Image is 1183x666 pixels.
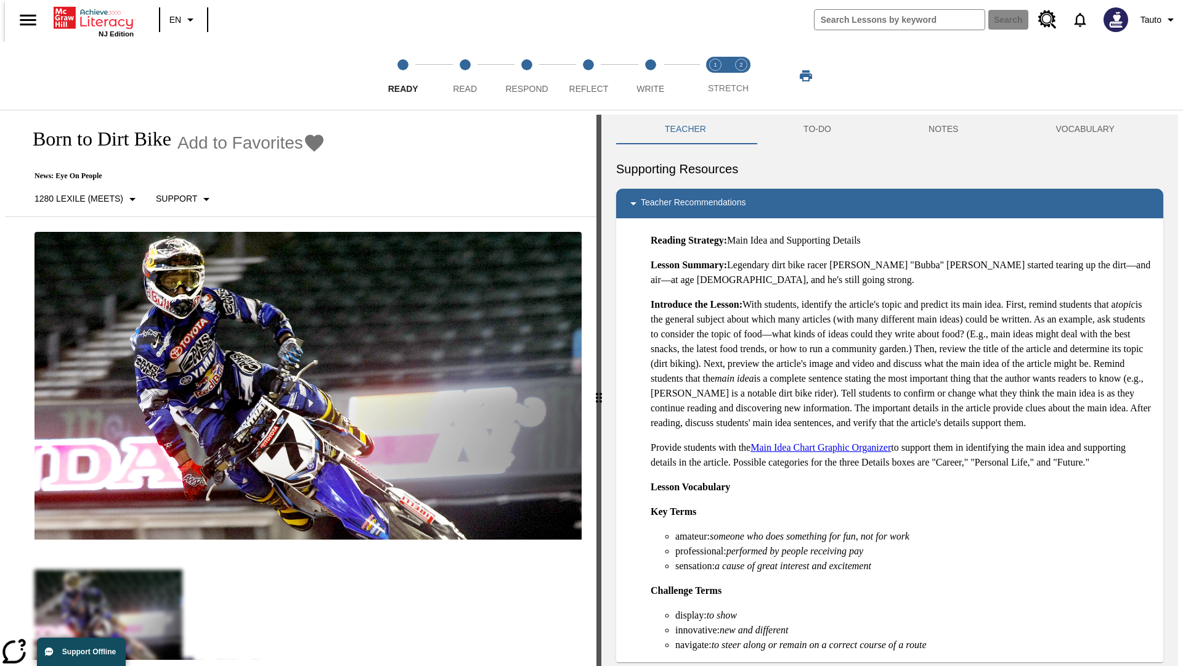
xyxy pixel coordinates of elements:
[755,115,880,144] button: TO-DO
[675,529,1153,544] li: amateur:
[1140,14,1161,27] span: Tauto
[713,62,717,68] text: 1
[601,115,1178,666] div: activity
[651,299,742,310] strong: Introduce the Lesson:
[675,608,1153,623] li: display:
[615,42,686,110] button: Write step 5 of 5
[1096,4,1136,36] button: Select a new avatar
[616,115,755,144] button: Teacher
[651,258,1153,287] p: Legendary dirt bike racer [PERSON_NAME] "Bubba" [PERSON_NAME] started tearing up the dirt—and air...
[651,233,1153,248] p: Main Idea and Supporting Details
[1136,9,1183,31] button: Profile/Settings
[169,14,181,27] span: EN
[616,189,1163,218] div: Teacher Recommendations
[388,84,418,94] span: Ready
[739,62,742,68] text: 2
[20,171,325,181] p: News: Eye On People
[37,638,126,666] button: Support Offline
[651,506,696,517] strong: Key Terms
[697,42,733,110] button: Stretch Read step 1 of 2
[20,128,171,150] h1: Born to Dirt Bike
[5,115,596,660] div: reading
[651,297,1153,430] p: With students, identify the article's topic and predict its main idea. First, remind students tha...
[30,188,145,210] button: Select Lexile, 1280 Lexile (Meets)
[569,84,609,94] span: Reflect
[1064,4,1096,36] a: Notifications
[651,440,1153,470] p: Provide students with the to support them in identifying the main idea and supporting details in ...
[715,373,754,384] em: main idea
[641,196,746,211] p: Teacher Recommendations
[553,42,624,110] button: Reflect step 4 of 5
[726,546,863,556] em: performed by people receiving pay
[1031,3,1064,36] a: Resource Center, Will open in new tab
[616,115,1163,144] div: Instructional Panel Tabs
[786,65,826,87] button: Print
[712,639,927,650] em: to steer along or remain on a correct course of a route
[596,115,601,666] div: Press Enter or Spacebar and then press right and left arrow keys to move the slider
[164,9,203,31] button: Language: EN, Select a language
[505,84,548,94] span: Respond
[10,2,46,38] button: Open side menu
[35,232,582,540] img: Motocross racer James Stewart flies through the air on his dirt bike.
[707,610,737,620] em: to show
[35,192,123,205] p: 1280 Lexile (Meets)
[815,10,985,30] input: search field
[723,42,759,110] button: Stretch Respond step 2 of 2
[710,531,909,541] em: someone who does something for fun, not for work
[491,42,563,110] button: Respond step 3 of 5
[651,260,727,270] strong: Lesson Summary:
[636,84,664,94] span: Write
[1104,7,1128,32] img: Avatar
[367,42,439,110] button: Ready step 1 of 5
[880,115,1007,144] button: NOTES
[651,482,730,492] strong: Lesson Vocabulary
[1116,299,1136,310] em: topic
[750,442,891,453] a: Main Idea Chart Graphic Organizer
[720,625,788,635] em: new and different
[99,30,134,38] span: NJ Edition
[708,83,749,93] span: STRETCH
[54,4,134,38] div: Home
[177,133,303,153] span: Add to Favorites
[177,132,325,154] button: Add to Favorites - Born to Dirt Bike
[715,561,871,571] em: a cause of great interest and excitement
[453,84,477,94] span: Read
[675,638,1153,652] li: navigate:
[651,585,722,596] strong: Challenge Terms
[1007,115,1163,144] button: VOCABULARY
[429,42,500,110] button: Read step 2 of 5
[62,647,116,656] span: Support Offline
[156,192,197,205] p: Support
[675,623,1153,638] li: innovative:
[616,159,1163,179] h6: Supporting Resources
[675,559,1153,573] li: sensation:
[151,188,219,210] button: Scaffolds, Support
[651,235,727,245] strong: Reading Strategy:
[675,544,1153,559] li: professional:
